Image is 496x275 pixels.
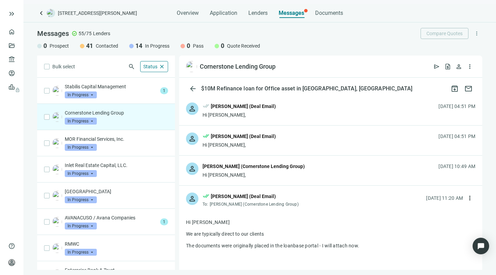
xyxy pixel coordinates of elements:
[464,85,473,93] span: mail
[37,29,69,38] span: Messages
[189,85,197,93] span: arrow_back
[52,86,62,96] img: cdd41f87-75b0-4347-a0a4-15f16bf32828.png
[52,165,62,174] img: 99fad9ca-53aa-446e-8898-aad988c37ec2
[438,102,475,110] div: [DATE] 04:51 PM
[65,162,168,169] p: Inlet Real Estate Capital, LLC.
[65,214,157,221] p: AVANACUSO / Avana Companies
[8,243,15,249] span: help
[37,9,45,17] a: keyboard_arrow_left
[200,85,414,92] div: $10M Refinance loan for Office asset in [GEOGRAPHIC_DATA], [GEOGRAPHIC_DATA]
[52,243,62,253] img: c1989912-69e8-4c0b-964d-872c29aa0c99
[203,163,305,170] div: [PERSON_NAME] (Cornerstone Lending Group)
[203,193,209,202] span: done_all
[279,10,304,16] span: Messages
[65,196,97,203] span: In Progress
[466,195,473,202] span: more_vert
[50,42,69,49] span: Prospect
[203,141,276,148] div: Hi [PERSON_NAME],
[47,9,55,17] img: deal-logo
[188,165,196,173] span: person
[65,109,168,116] p: Cornerstone Lending Group
[203,132,209,141] span: done_all
[43,42,47,50] span: 0
[448,82,462,96] button: archive
[188,135,196,143] span: person
[65,267,168,274] p: Enterprise Bank & Trust
[65,91,97,98] span: In Progress
[65,170,97,177] span: In Progress
[203,111,276,118] div: Hi [PERSON_NAME],
[93,30,110,37] span: Lenders
[128,63,135,70] span: search
[203,171,305,178] div: Hi [PERSON_NAME],
[466,63,473,70] span: more_vert
[473,238,489,254] div: Open Intercom Messenger
[52,191,62,200] img: b239cb79-7d87-4279-a424-3f2f22c46eb0
[72,31,77,36] span: check_circle
[474,30,480,37] span: more_vert
[177,10,199,17] span: Overview
[315,10,343,17] span: Documents
[210,202,299,207] span: [PERSON_NAME] (Cornerstone Lending Group)
[227,42,260,49] span: Quote Received
[453,61,464,72] button: person
[203,102,209,111] span: done_all
[65,223,97,229] span: In Progress
[86,42,93,50] span: 41
[433,63,440,70] span: send
[438,163,475,170] div: [DATE] 10:49 AM
[248,10,268,17] span: Lenders
[65,83,157,90] p: Stabilis Capital Management
[471,28,482,39] button: more_vert
[421,28,468,39] button: Compare Quotes
[65,188,168,195] p: [GEOGRAPHIC_DATA]
[210,10,237,17] span: Application
[211,132,276,140] div: [PERSON_NAME] (Deal Email)
[193,42,204,49] span: Pass
[187,42,190,50] span: 0
[186,61,197,72] img: f3f17009-5499-4fdb-ae24-b4f85919d8eb
[65,240,168,247] p: RMWC
[464,61,475,72] button: more_vert
[455,63,462,70] span: person
[426,194,463,202] div: [DATE] 11:20 AM
[160,87,168,94] span: 1
[52,112,62,122] img: f3f17009-5499-4fdb-ae24-b4f85919d8eb
[438,132,475,140] div: [DATE] 04:51 PM
[211,193,276,200] div: [PERSON_NAME] (Deal Email)
[160,218,168,225] span: 1
[143,64,157,69] span: Status
[79,30,92,37] span: 55/75
[211,102,276,110] div: [PERSON_NAME] (Deal Email)
[442,61,453,72] button: request_quote
[188,195,196,203] span: person
[200,62,276,71] div: Cornerstone Lending Group
[65,136,168,143] p: MOR Financial Services, Inc.
[65,144,97,151] span: In Progress
[464,193,475,204] button: more_vert
[203,202,300,207] div: To:
[65,249,97,256] span: In Progress
[96,42,118,49] span: Contacted
[451,85,459,93] span: archive
[444,63,451,70] span: request_quote
[462,82,475,96] button: mail
[52,63,75,70] span: Bulk select
[431,61,442,72] button: send
[186,82,200,96] button: arrow_back
[52,138,62,148] img: fe004ec6-28df-4a21-a53d-b778151b82e4
[221,42,224,50] span: 0
[8,10,16,18] button: keyboard_double_arrow_right
[8,259,15,266] span: person
[135,42,142,50] span: 14
[52,217,62,227] img: b35e9f2c-9280-433e-be52-f7c4f53bbc28
[159,63,165,70] span: close
[188,105,196,113] span: person
[65,118,97,125] span: In Progress
[145,42,169,49] span: In Progress
[58,10,137,17] span: [STREET_ADDRESS][PERSON_NAME]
